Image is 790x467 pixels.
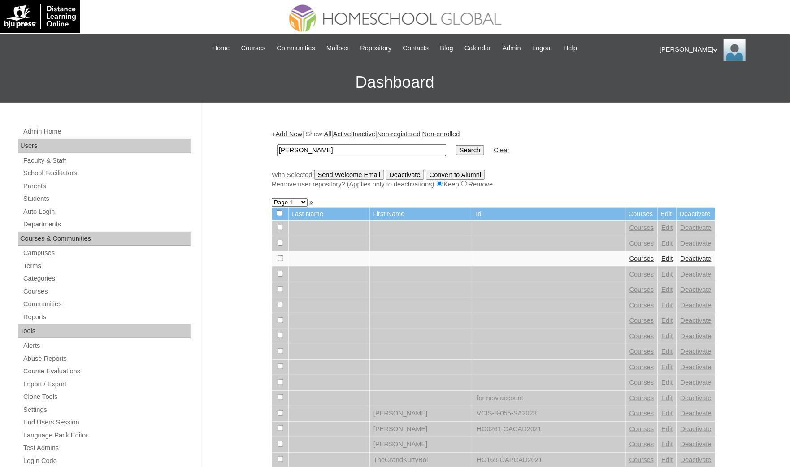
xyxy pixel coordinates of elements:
td: for new account [473,391,625,406]
a: Edit [662,456,673,463]
a: Admin [498,43,526,53]
span: Contacts [403,43,429,53]
a: Courses [629,379,654,386]
a: Edit [662,255,673,262]
a: Edit [662,271,673,278]
a: Deactivate [681,394,712,402]
td: Deactivate [677,208,715,221]
a: Deactivate [681,363,712,371]
a: Non-enrolled [422,130,460,138]
div: Remove user repository? (Applies only to deactivations) Keep Remove [272,180,716,189]
span: Logout [532,43,552,53]
td: [PERSON_NAME] [370,437,473,452]
a: Campuses [22,247,191,259]
a: Courses [629,348,654,355]
a: Edit [662,333,673,340]
a: Import / Export [22,379,191,390]
a: School Facilitators [22,168,191,179]
a: Inactive [353,130,376,138]
td: Edit [658,208,677,221]
div: Tools [18,324,191,338]
a: Edit [662,240,673,247]
a: Home [208,43,234,53]
td: HG0261-OACAD2021 [473,422,625,437]
a: Alerts [22,340,191,351]
a: Departments [22,219,191,230]
a: Logout [528,43,557,53]
td: [PERSON_NAME] [370,422,473,437]
td: First Name [370,208,473,221]
span: Admin [503,43,521,53]
td: Courses [626,208,658,221]
div: Users [18,139,191,153]
a: Communities [22,298,191,310]
a: Deactivate [681,224,712,231]
a: Deactivate [681,302,712,309]
a: Reports [22,311,191,323]
a: Deactivate [681,348,712,355]
a: Courses [629,425,654,432]
a: Deactivate [681,255,712,262]
a: Edit [662,379,673,386]
a: Terms [22,260,191,272]
a: Deactivate [681,333,712,340]
a: Courses [629,224,654,231]
img: logo-white.png [4,4,76,29]
a: Test Admins [22,442,191,454]
div: + | Show: | | | | [272,130,716,189]
span: Communities [277,43,315,53]
a: Courses [629,410,654,417]
a: Deactivate [681,240,712,247]
a: Contacts [399,43,434,53]
a: Communities [272,43,320,53]
a: Faculty & Staff [22,155,191,166]
a: Edit [662,286,673,293]
a: Mailbox [322,43,354,53]
span: Blog [440,43,453,53]
a: Deactivate [681,379,712,386]
a: Edit [662,410,673,417]
a: Abuse Reports [22,353,191,364]
span: Courses [241,43,266,53]
a: Blog [436,43,458,53]
a: Admin Home [22,126,191,137]
a: Edit [662,441,673,448]
a: Edit [662,394,673,402]
a: Calendar [460,43,495,53]
a: Deactivate [681,271,712,278]
a: Edit [662,302,673,309]
a: Courses [629,302,654,309]
a: Repository [356,43,396,53]
td: VCIS-8-055-SA2023 [473,406,625,421]
a: Courses [629,317,654,324]
a: Clone Tools [22,391,191,402]
a: Courses [629,286,654,293]
span: Mailbox [326,43,349,53]
div: [PERSON_NAME] [660,39,781,61]
a: Courses [237,43,270,53]
a: Courses [22,286,191,297]
a: Non-registered [377,130,421,138]
span: Calendar [464,43,491,53]
td: [PERSON_NAME] [370,406,473,421]
a: » [309,199,313,206]
a: All [324,130,331,138]
a: Courses [629,333,654,340]
a: Clear [494,147,510,154]
input: Convert to Alumni [426,170,485,180]
a: Deactivate [681,410,712,417]
input: Send Welcome Email [314,170,384,180]
a: Edit [662,224,673,231]
td: Last Name [289,208,369,221]
a: Deactivate [681,317,712,324]
a: Edit [662,425,673,432]
a: Deactivate [681,286,712,293]
a: Courses [629,363,654,371]
a: Edit [662,363,673,371]
a: Courses [629,255,654,262]
a: Deactivate [681,456,712,463]
a: Course Evaluations [22,366,191,377]
a: Parents [22,181,191,192]
a: Language Pack Editor [22,430,191,441]
a: Active [333,130,351,138]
